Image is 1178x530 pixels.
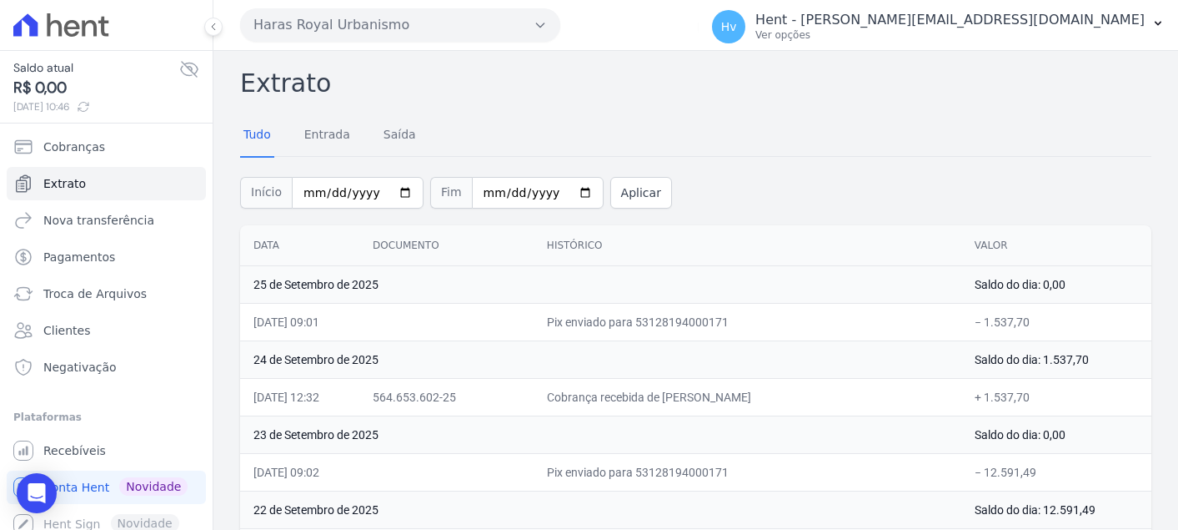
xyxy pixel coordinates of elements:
span: Novidade [119,477,188,496]
span: Recebíveis [43,442,106,459]
a: Saída [380,114,419,158]
a: Tudo [240,114,274,158]
span: Hv [721,21,737,33]
td: 564.653.602-25 [359,378,534,416]
a: Cobranças [7,130,206,164]
span: Clientes [43,322,90,339]
a: Conta Hent Novidade [7,471,206,504]
td: 22 de Setembro de 2025 [240,491,961,528]
a: Extrato [7,167,206,200]
td: [DATE] 09:02 [240,453,359,491]
div: Open Intercom Messenger [17,473,57,513]
a: Pagamentos [7,240,206,274]
td: Saldo do dia: 12.591,49 [961,491,1151,528]
a: Clientes [7,314,206,347]
button: Hv Hent - [PERSON_NAME][EMAIL_ADDRESS][DOMAIN_NAME] Ver opções [699,3,1178,50]
span: Pagamentos [43,249,115,265]
span: Nova transferência [43,212,154,229]
a: Troca de Arquivos [7,277,206,310]
span: Troca de Arquivos [43,285,147,302]
span: Extrato [43,175,86,192]
span: Fim [430,177,472,209]
span: Início [240,177,292,209]
td: Pix enviado para 53128194000171 [534,303,961,341]
a: Nova transferência [7,204,206,237]
td: Saldo do dia: 0,00 [961,416,1151,453]
td: 24 de Setembro de 2025 [240,341,961,378]
td: + 1.537,70 [961,378,1151,416]
th: Data [240,225,359,266]
td: Pix enviado para 53128194000171 [534,453,961,491]
th: Documento [359,225,534,266]
td: − 12.591,49 [961,453,1151,491]
p: Hent - [PERSON_NAME][EMAIL_ADDRESS][DOMAIN_NAME] [755,12,1145,28]
div: Plataformas [13,407,199,427]
span: Cobranças [43,139,105,155]
a: Recebíveis [7,434,206,467]
span: Negativação [43,359,117,376]
span: [DATE] 10:46 [13,99,179,114]
a: Negativação [7,351,206,384]
span: R$ 0,00 [13,77,179,99]
a: Entrada [301,114,353,158]
td: Cobrança recebida de [PERSON_NAME] [534,378,961,416]
button: Aplicar [610,177,672,209]
button: Haras Royal Urbanismo [240,8,560,42]
td: [DATE] 12:32 [240,378,359,416]
td: 25 de Setembro de 2025 [240,265,961,303]
span: Conta Hent [43,479,109,496]
th: Histórico [534,225,961,266]
td: 23 de Setembro de 2025 [240,416,961,453]
td: Saldo do dia: 0,00 [961,265,1151,303]
th: Valor [961,225,1151,266]
p: Ver opções [755,28,1145,42]
td: − 1.537,70 [961,303,1151,341]
h2: Extrato [240,64,1151,102]
span: Saldo atual [13,59,179,77]
td: [DATE] 09:01 [240,303,359,341]
td: Saldo do dia: 1.537,70 [961,341,1151,378]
